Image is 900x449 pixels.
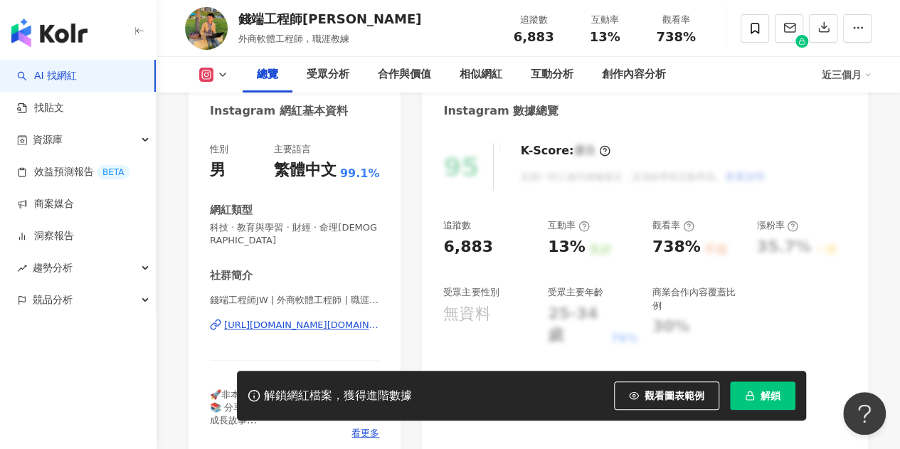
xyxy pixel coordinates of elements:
[443,303,490,325] div: 無資料
[378,66,431,83] div: 合作與價值
[33,124,63,156] span: 資源庫
[224,319,379,332] div: [URL][DOMAIN_NAME][DOMAIN_NAME]
[264,389,412,403] div: 解鎖網紅檔案，獲得進階數據
[210,143,228,156] div: 性別
[645,390,704,401] span: 觀看圖表範例
[210,103,348,119] div: Instagram 網紅基本資料
[649,13,703,27] div: 觀看率
[548,236,586,258] div: 13%
[351,427,379,440] span: 看更多
[507,13,561,27] div: 追蹤數
[185,7,228,50] img: KOL Avatar
[656,30,696,44] span: 738%
[443,103,558,119] div: Instagram 數據總覽
[531,66,573,83] div: 互動分析
[756,219,798,232] div: 漲粉率
[443,286,499,299] div: 受眾主要性別
[578,13,632,27] div: 互動率
[602,66,666,83] div: 創作內容分析
[614,381,719,410] button: 觀看圖表範例
[548,286,603,299] div: 受眾主要年齡
[238,33,349,44] span: 外商軟體工程師 , 職涯教練
[257,66,278,83] div: 總覽
[652,219,694,232] div: 觀看率
[210,221,379,247] span: 科技 · 教育與學習 · 財經 · 命理[DEMOGRAPHIC_DATA]
[17,165,129,179] a: 效益預測報告BETA
[548,219,590,232] div: 互動率
[652,286,743,312] div: 商業合作內容覆蓋比例
[340,166,380,181] span: 99.1%
[443,236,493,258] div: 6,883
[11,19,88,47] img: logo
[17,101,64,115] a: 找貼文
[17,263,27,273] span: rise
[730,381,795,410] button: 解鎖
[589,30,620,44] span: 13%
[33,284,73,316] span: 競品分析
[761,390,780,401] span: 解鎖
[17,197,74,211] a: 商案媒合
[460,66,502,83] div: 相似網紅
[514,29,554,44] span: 6,883
[210,203,253,218] div: 網紅類型
[210,268,253,283] div: 社群簡介
[307,66,349,83] div: 受眾分析
[822,63,872,86] div: 近三個月
[274,159,337,181] div: 繁體中文
[274,143,311,156] div: 主要語言
[238,10,421,28] div: 錢端工程師[PERSON_NAME]
[210,294,379,307] span: 錢端工程師JW | 外商軟體工程師 | 職涯教練 | richfront.jw
[652,236,701,258] div: 738%
[520,143,610,159] div: K-Score :
[33,252,73,284] span: 趨勢分析
[17,69,77,83] a: searchAI 找網紅
[443,219,471,232] div: 追蹤數
[17,229,74,243] a: 洞察報告
[210,159,226,181] div: 男
[210,319,379,332] a: [URL][DOMAIN_NAME][DOMAIN_NAME]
